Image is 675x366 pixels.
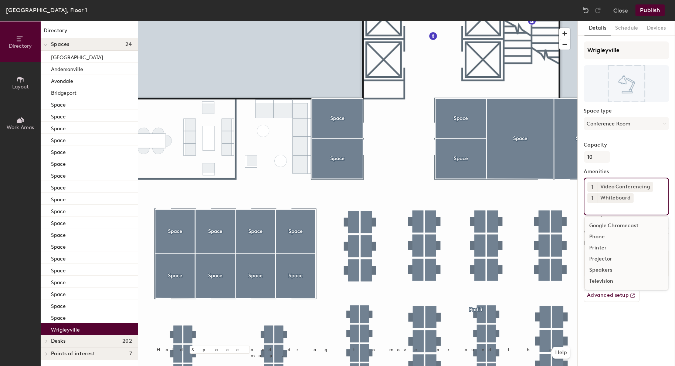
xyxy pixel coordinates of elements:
span: Layout [12,84,29,90]
span: 1 [591,183,593,191]
span: Spaces [51,41,69,47]
span: Work Areas [7,124,34,131]
span: 24 [125,41,132,47]
div: Video Conferencing [597,182,653,192]
span: 1 [591,194,593,202]
p: Space [51,123,66,132]
span: Directory [9,43,32,49]
div: Google Chromecast [585,220,668,231]
p: Space [51,100,66,108]
button: Close [613,4,628,16]
div: Speakers [585,265,668,276]
div: [GEOGRAPHIC_DATA], Floor 1 [6,6,87,15]
p: Space [51,301,66,309]
button: Help [552,347,570,359]
label: Capacity [584,142,669,148]
div: Television [585,276,668,287]
button: Conference Room [584,117,669,130]
label: Amenities [584,169,669,175]
span: Points of interest [51,351,95,357]
p: Space [51,277,66,286]
p: Wrigleyville [51,325,80,333]
img: Redo [594,7,601,14]
label: Accessible [584,228,610,234]
p: Space [51,135,66,144]
button: Schedule [611,21,642,36]
p: Andersonville [51,64,83,73]
p: Space [51,313,66,321]
span: Desks [51,338,65,344]
p: Space [51,289,66,298]
label: Space type [584,108,669,114]
p: Space [51,194,66,203]
button: Publish [635,4,665,16]
div: Whiteboard [597,193,634,203]
p: [GEOGRAPHIC_DATA] [51,52,103,61]
p: Space [51,111,66,120]
p: Space [51,230,66,238]
div: Printer [585,242,668,253]
p: Space [51,171,66,179]
p: Space [51,159,66,167]
h1: Directory [41,27,138,38]
div: Phone [585,231,668,242]
button: Devices [642,21,670,36]
p: Bridgeport [51,88,77,96]
p: Space [51,182,66,191]
p: Space [51,206,66,215]
button: 1 [587,193,597,203]
span: 7 [129,351,132,357]
p: Avondale [51,76,73,84]
span: 202 [122,338,132,344]
p: Space [51,253,66,262]
div: Projector [585,253,668,265]
label: Notes [584,241,669,246]
button: Details [584,21,611,36]
p: Space [51,265,66,274]
p: Space [51,147,66,155]
p: Space [51,218,66,226]
button: 1 [587,182,597,192]
img: Undo [582,7,590,14]
p: Space [51,242,66,250]
button: Advanced setup [584,289,640,302]
img: The space named Wrigleyville [584,65,669,102]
